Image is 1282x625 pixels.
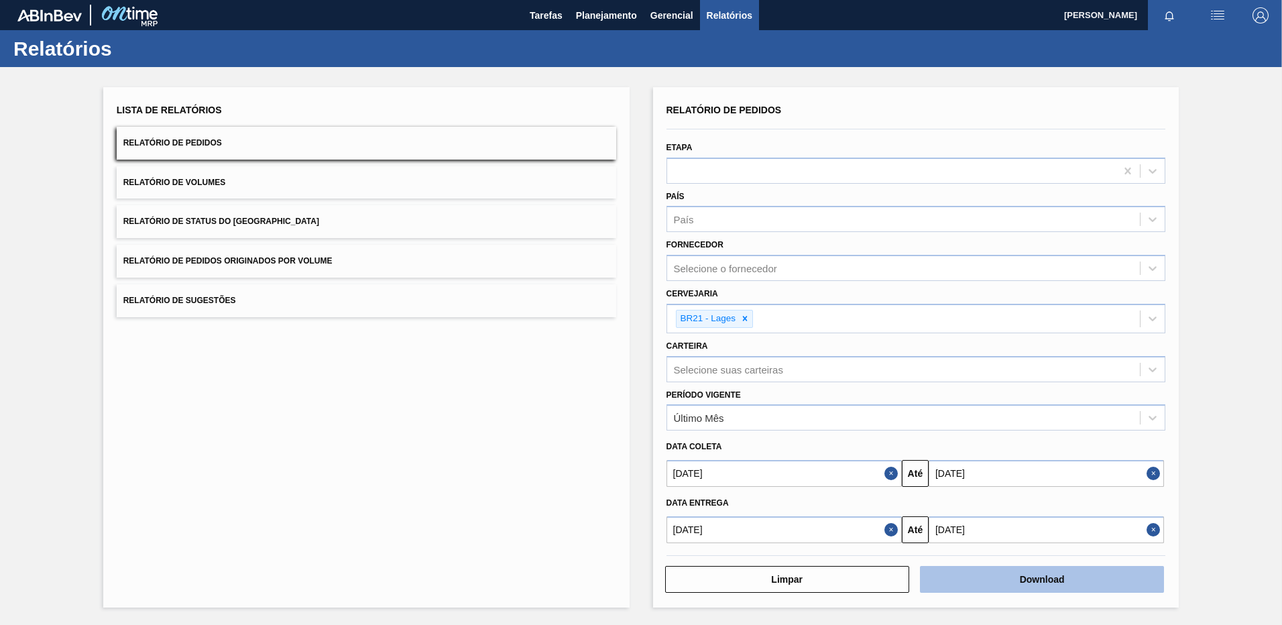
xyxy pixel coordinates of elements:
[530,7,563,23] span: Tarefas
[117,245,616,278] button: Relatório de Pedidos Originados por Volume
[666,289,718,298] label: Cervejaria
[674,412,724,424] div: Último Mês
[674,263,777,274] div: Selecione o fornecedor
[666,442,722,451] span: Data coleta
[920,566,1164,593] button: Download
[123,138,222,148] span: Relatório de Pedidos
[123,256,333,266] span: Relatório de Pedidos Originados por Volume
[1148,6,1191,25] button: Notificações
[929,460,1164,487] input: dd/mm/yyyy
[666,240,723,249] label: Fornecedor
[666,341,708,351] label: Carteira
[666,498,729,508] span: Data entrega
[902,516,929,543] button: Até
[13,41,251,56] h1: Relatórios
[666,390,741,400] label: Período Vigente
[123,296,236,305] span: Relatório de Sugestões
[666,516,902,543] input: dd/mm/yyyy
[884,516,902,543] button: Close
[1147,516,1164,543] button: Close
[1210,7,1226,23] img: userActions
[650,7,693,23] span: Gerencial
[1252,7,1269,23] img: Logout
[677,310,738,327] div: BR21 - Lages
[123,178,225,187] span: Relatório de Volumes
[666,143,693,152] label: Etapa
[17,9,82,21] img: TNhmsLtSVTkK8tSr43FrP2fwEKptu5GPRR3wAAAABJRU5ErkJggg==
[707,7,752,23] span: Relatórios
[666,105,782,115] span: Relatório de Pedidos
[666,192,685,201] label: País
[666,460,902,487] input: dd/mm/yyyy
[117,284,616,317] button: Relatório de Sugestões
[902,460,929,487] button: Até
[674,363,783,375] div: Selecione suas carteiras
[884,460,902,487] button: Close
[929,516,1164,543] input: dd/mm/yyyy
[1147,460,1164,487] button: Close
[117,105,222,115] span: Lista de Relatórios
[665,566,909,593] button: Limpar
[576,7,637,23] span: Planejamento
[674,214,694,225] div: País
[117,205,616,238] button: Relatório de Status do [GEOGRAPHIC_DATA]
[117,127,616,160] button: Relatório de Pedidos
[123,217,319,226] span: Relatório de Status do [GEOGRAPHIC_DATA]
[117,166,616,199] button: Relatório de Volumes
